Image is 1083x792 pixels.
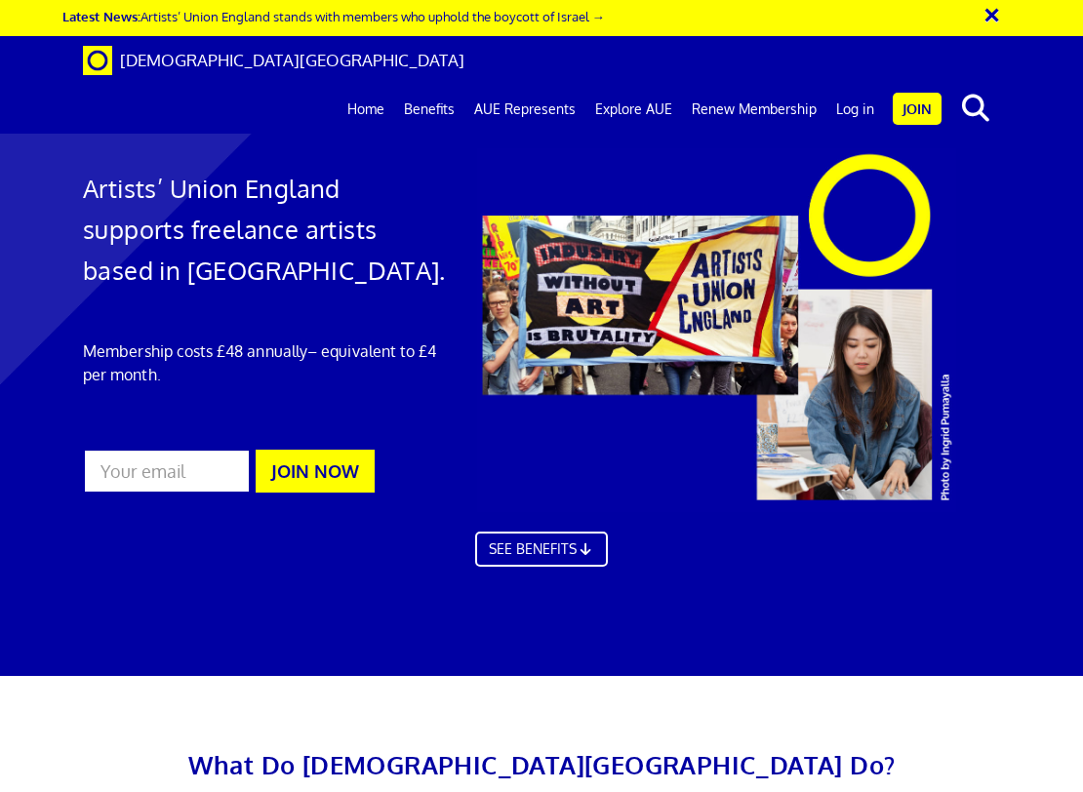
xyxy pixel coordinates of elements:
h1: Artists’ Union England supports freelance artists based in [GEOGRAPHIC_DATA]. [83,168,448,291]
input: Your email [83,449,251,494]
a: SEE BENEFITS [475,532,608,567]
a: Log in [826,85,884,134]
button: search [945,88,1005,129]
a: Brand [DEMOGRAPHIC_DATA][GEOGRAPHIC_DATA] [68,36,479,85]
button: JOIN NOW [256,450,375,493]
a: Explore AUE [585,85,682,134]
strong: Latest News: [62,8,140,24]
a: AUE Represents [464,85,585,134]
a: Home [338,85,394,134]
a: Latest News:Artists’ Union England stands with members who uphold the boycott of Israel → [62,8,605,24]
h2: What Do [DEMOGRAPHIC_DATA][GEOGRAPHIC_DATA] Do? [83,744,1000,785]
a: Join [893,93,942,125]
a: Renew Membership [682,85,826,134]
span: [DEMOGRAPHIC_DATA][GEOGRAPHIC_DATA] [120,50,464,70]
a: Benefits [394,85,464,134]
p: Membership costs £48 annually – equivalent to £4 per month. [83,339,448,386]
